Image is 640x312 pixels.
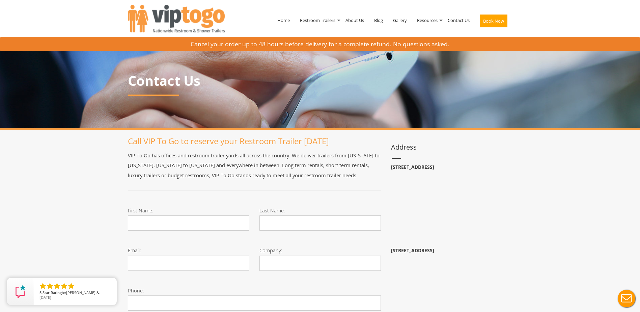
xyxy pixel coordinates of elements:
[53,282,61,290] li: 
[67,282,75,290] li: 
[391,247,434,254] b: [STREET_ADDRESS]
[412,3,443,38] a: Resources
[475,3,512,42] a: Book Now
[369,3,388,38] a: Blog
[43,290,62,295] span: Star Rating
[39,282,47,290] li: 
[391,164,434,170] b: [STREET_ADDRESS]
[128,137,381,146] h1: Call VIP To Go to reserve your Restroom Trailer [DATE]
[391,144,512,151] h3: Address
[388,3,412,38] a: Gallery
[128,151,381,180] p: VIP To Go has offices and restroom trailer yards all across the country. We deliver trailers from...
[60,282,68,290] li: 
[128,73,512,88] p: Contact Us
[272,3,295,38] a: Home
[480,15,507,27] button: Book Now
[340,3,369,38] a: About Us
[39,295,51,300] span: [DATE]
[295,3,340,38] a: Restroom Trailers
[39,290,41,295] span: 5
[39,291,111,295] span: by
[14,285,27,298] img: Review Rating
[66,290,100,295] span: [PERSON_NAME] &.
[128,5,225,32] img: VIPTOGO
[443,3,475,38] a: Contact Us
[46,282,54,290] li: 
[613,285,640,312] button: Live Chat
